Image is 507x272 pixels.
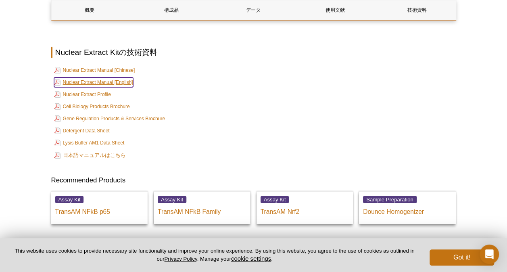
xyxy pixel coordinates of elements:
[51,191,148,224] a: Assay Kit TransAM NFkB p65
[231,255,271,262] button: cookie settings
[480,245,499,264] div: Open Intercom Messenger
[51,176,456,185] h3: Recommended Products
[363,204,452,216] p: Dounce Homogenizer
[55,204,144,216] p: TransAM NFkB p65
[54,126,110,136] a: Detergent Data Sheet
[54,138,125,148] a: Lysis Buffer AM1 Data Sheet
[164,256,197,262] a: Privacy Policy
[261,196,289,203] span: Assay Kit
[54,90,111,99] a: Nuclear Extract Profile
[158,204,246,216] p: TransAM NFkB Family
[51,47,456,58] h2: Nuclear Extract Kitの技術資料
[379,0,455,20] a: 技術資料
[134,0,209,20] a: 構成品
[359,191,456,224] a: Sample Preparation Dounce Homogenizer
[363,196,417,203] span: Sample Preparation
[54,65,135,75] a: Nuclear Extract Manual [Chinese]
[54,114,165,123] a: Gene Regulation Products & Services Brochure
[215,0,291,20] a: データ
[54,102,130,111] a: Cell Biology Products Brochure
[52,0,127,20] a: 概要
[261,204,349,216] p: TransAM Nrf2
[13,247,416,263] p: This website uses cookies to provide necessary site functionality and improve your online experie...
[430,249,494,266] button: Got it!
[55,196,84,203] span: Assay Kit
[158,196,186,203] span: Assay Kit
[297,0,373,20] a: 使用文献
[154,191,250,224] a: Assay Kit TransAM NFkB Family
[257,191,353,224] a: Assay Kit TransAM Nrf2
[54,151,126,159] a: 日本語マニュアルはこちら
[54,77,133,87] a: Nuclear Extract Manual [English]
